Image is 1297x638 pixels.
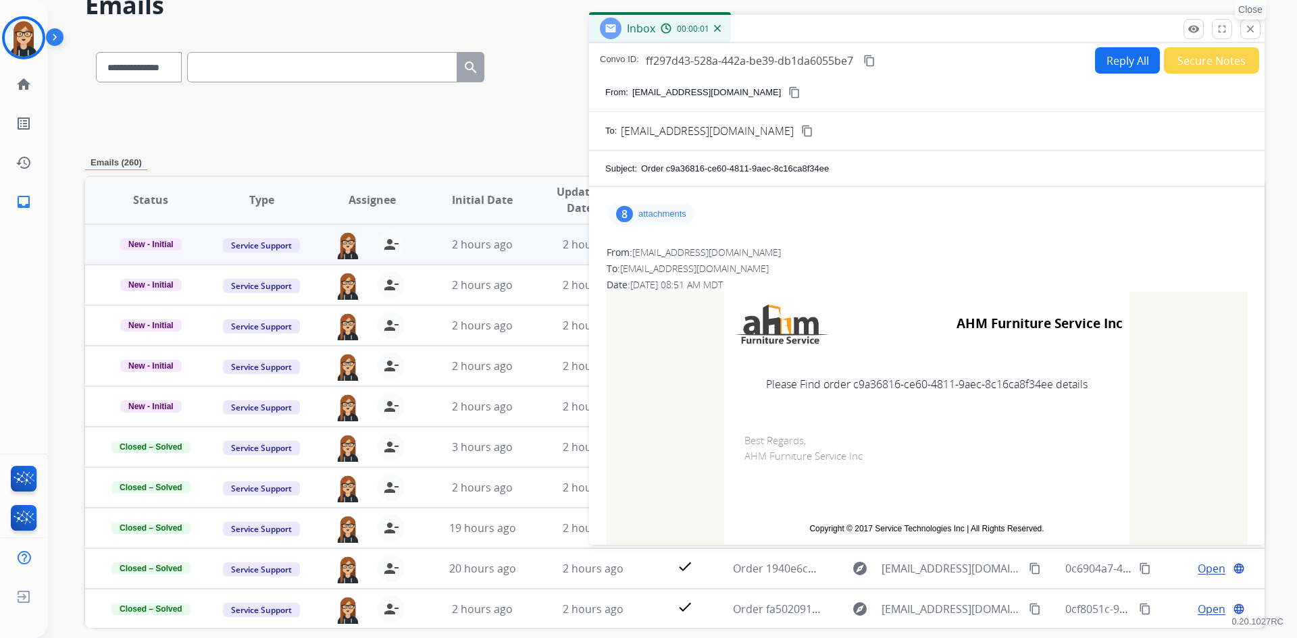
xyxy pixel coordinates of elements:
[383,520,399,536] mat-icon: person_remove
[1188,23,1200,35] mat-icon: remove_red_eye
[383,317,399,334] mat-icon: person_remove
[1198,601,1225,617] span: Open
[120,238,182,250] span: New - Initial
[1231,614,1283,630] p: 0.20.1027RC
[463,59,479,76] mat-icon: search
[111,522,190,534] span: Closed – Solved
[383,439,399,455] mat-icon: person_remove
[111,481,190,494] span: Closed – Solved
[1233,603,1245,615] mat-icon: language
[563,237,624,252] span: 2 hours ago
[5,19,43,57] img: avatar
[383,560,399,577] mat-icon: person_remove
[449,561,516,576] span: 20 hours ago
[733,602,969,616] span: Order fa502091-ee05-4314-8d1f-12445c917617
[880,298,1123,350] td: AHM Furniture Service Inc
[621,123,794,139] span: [EMAIL_ADDRESS][DOMAIN_NAME]
[223,319,300,334] span: Service Support
[677,24,709,34] span: 00:00:01
[1244,23,1256,35] mat-icon: close
[16,155,32,171] mat-icon: history
[1029,562,1041,575] mat-icon: content_copy
[677,558,693,575] mat-icon: check
[882,560,1021,577] span: [EMAIL_ADDRESS][DOMAIN_NAME]
[677,599,693,615] mat-icon: check
[111,441,190,453] span: Closed – Solved
[1198,560,1225,577] span: Open
[223,522,300,536] span: Service Support
[563,602,624,616] span: 2 hours ago
[1065,561,1264,576] span: 0c6904a7-4f0f-4e79-acb9-f11cd7020ace
[607,278,1247,292] div: Date:
[223,279,300,293] span: Service Support
[563,318,624,333] span: 2 hours ago
[630,278,723,291] span: [DATE] 08:51 AM MDT
[641,162,829,176] p: Order c9a36816-ce60-4811-9aec-8c16ca8f34ee
[1095,47,1160,74] button: Reply All
[600,53,639,69] p: Convo ID:
[334,555,361,583] img: agent-avatar
[605,86,628,99] p: From:
[731,298,832,350] img: AHM
[120,400,182,413] span: New - Initial
[632,246,781,259] span: [EMAIL_ADDRESS][DOMAIN_NAME]
[563,358,624,373] span: 2 hours ago
[120,319,182,331] span: New - Initial
[607,262,1247,275] div: To:
[223,360,300,374] span: Service Support
[605,162,637,176] p: Subject:
[646,53,853,68] span: ff297d43-528a-442a-be39-db1da6055be7
[16,194,32,210] mat-icon: inbox
[120,279,182,291] span: New - Initial
[452,440,513,454] span: 3 hours ago
[452,399,513,414] span: 2 hours ago
[452,277,513,292] span: 2 hours ago
[549,184,611,216] span: Updated Date
[16,115,32,132] mat-icon: list_alt
[1216,23,1228,35] mat-icon: fullscreen
[1029,603,1041,615] mat-icon: content_copy
[334,312,361,340] img: agent-avatar
[223,562,300,577] span: Service Support
[383,358,399,374] mat-icon: person_remove
[452,237,513,252] span: 2 hours ago
[133,192,168,208] span: Status
[1139,603,1151,615] mat-icon: content_copy
[724,413,1129,509] td: Best Regards, AHM Furniture Service Inc
[632,86,781,99] p: [EMAIL_ADDRESS][DOMAIN_NAME]
[1233,562,1245,575] mat-icon: language
[120,360,182,372] span: New - Initial
[383,236,399,252] mat-icon: person_remove
[349,192,396,208] span: Assignee
[334,352,361,381] img: agent-avatar
[452,480,513,495] span: 2 hours ago
[563,277,624,292] span: 2 hours ago
[801,125,813,137] mat-icon: content_copy
[620,262,769,275] span: [EMAIL_ADDRESS][DOMAIN_NAME]
[563,440,624,454] span: 2 hours ago
[1164,47,1259,74] button: Secure Notes
[452,318,513,333] span: 2 hours ago
[334,231,361,259] img: agent-avatar
[627,21,655,36] span: Inbox
[111,603,190,615] span: Closed – Solved
[788,86,800,99] mat-icon: content_copy
[85,156,147,170] p: Emails (260)
[383,479,399,496] mat-icon: person_remove
[223,603,300,617] span: Service Support
[724,356,1129,413] td: Please Find order c9a36816-ce60-4811-9aec-8c16ca8f34ee details
[249,192,274,208] span: Type
[733,561,966,576] span: Order 1940e6c2-964e-4a24-b8ef-996bc45f4f09
[852,560,868,577] mat-icon: explore
[452,358,513,373] span: 2 hours ago
[563,561,624,576] span: 2 hours ago
[111,562,190,575] span: Closed – Solved
[223,481,300,496] span: Service Support
[383,398,399,415] mat-icon: person_remove
[223,441,300,455] span: Service Support
[449,521,516,535] span: 19 hours ago
[334,474,361,502] img: agent-avatar
[563,399,624,414] span: 2 hours ago
[223,400,300,415] span: Service Support
[452,192,513,208] span: Initial Date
